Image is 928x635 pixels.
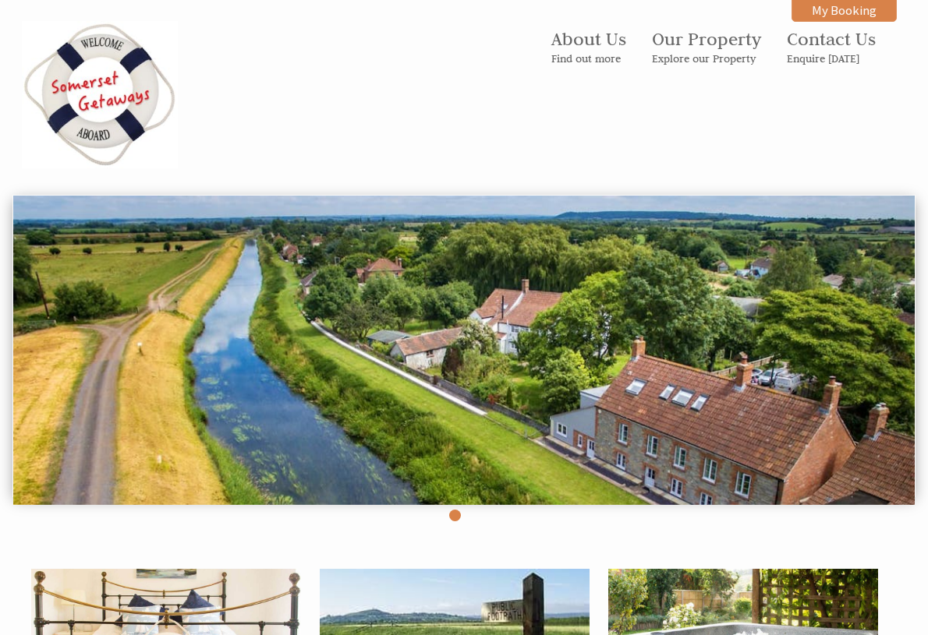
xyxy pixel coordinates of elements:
[652,27,761,65] a: Our PropertyExplore our Property
[22,21,178,168] img: Somerset Getaways
[787,51,876,65] small: Enquire [DATE]
[551,51,626,65] small: Find out more
[787,27,876,65] a: Contact UsEnquire [DATE]
[551,27,626,65] a: About UsFind out more
[652,51,761,65] small: Explore our Property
